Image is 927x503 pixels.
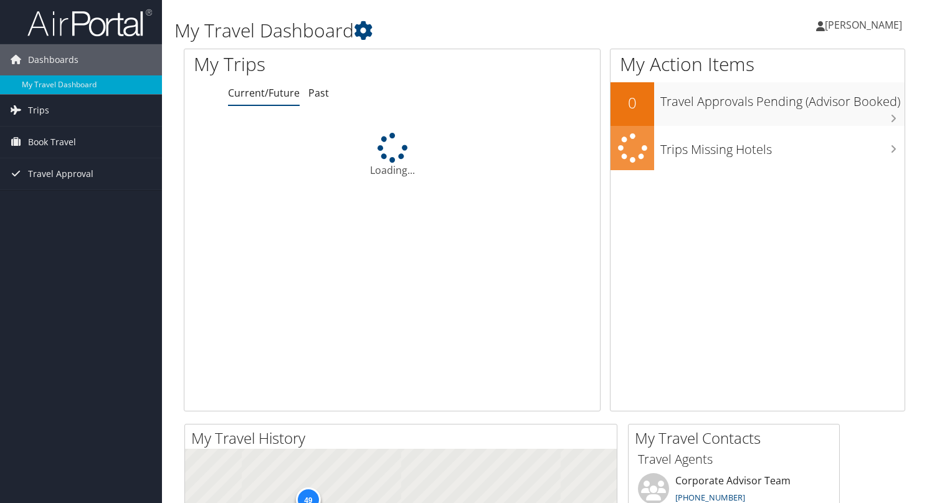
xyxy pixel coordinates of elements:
a: Current/Future [228,86,300,100]
h2: My Travel Contacts [635,428,839,449]
h1: My Trips [194,51,417,77]
a: [PHONE_NUMBER] [675,492,745,503]
h3: Trips Missing Hotels [660,135,905,158]
span: Book Travel [28,127,76,158]
a: 0Travel Approvals Pending (Advisor Booked) [611,82,905,126]
h2: My Travel History [191,428,617,449]
h1: My Action Items [611,51,905,77]
div: Loading... [184,133,600,178]
h3: Travel Agents [638,451,830,468]
h1: My Travel Dashboard [174,17,668,44]
span: Travel Approval [28,158,93,189]
a: Trips Missing Hotels [611,126,905,170]
span: [PERSON_NAME] [825,18,902,32]
img: airportal-logo.png [27,8,152,37]
h3: Travel Approvals Pending (Advisor Booked) [660,87,905,110]
a: Past [308,86,329,100]
h2: 0 [611,92,654,113]
span: Trips [28,95,49,126]
a: [PERSON_NAME] [816,6,915,44]
span: Dashboards [28,44,78,75]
